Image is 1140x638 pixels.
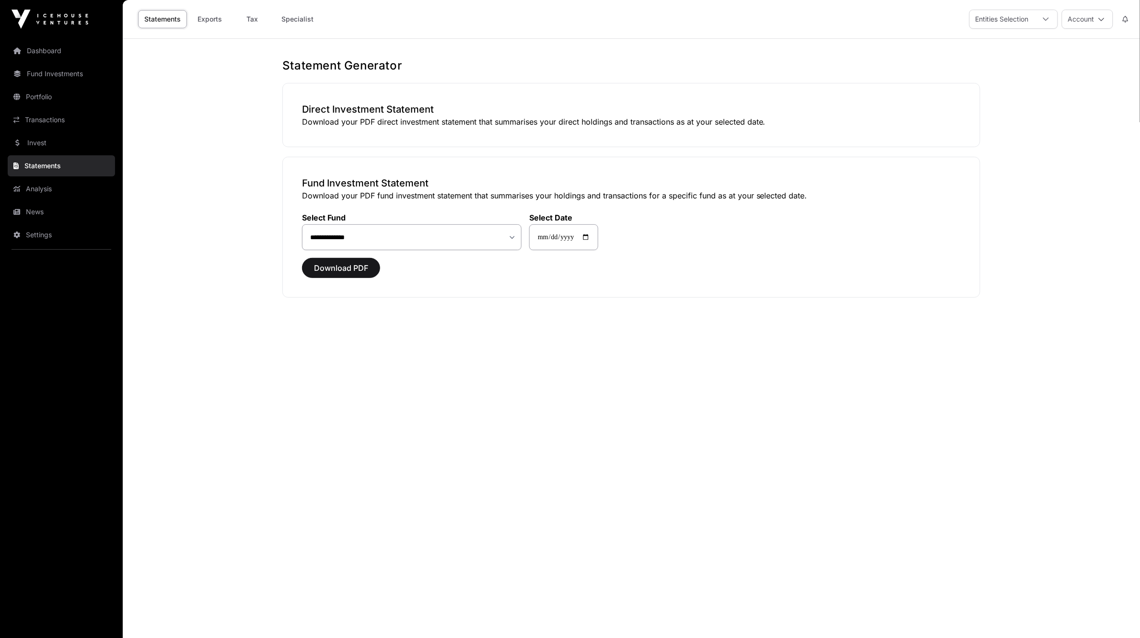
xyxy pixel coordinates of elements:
a: Portfolio [8,86,115,107]
h3: Direct Investment Statement [302,103,961,116]
iframe: Chat Widget [1092,592,1140,638]
p: Download your PDF direct investment statement that summarises your direct holdings and transactio... [302,116,961,128]
a: Exports [191,10,229,28]
img: Icehouse Ventures Logo [12,10,88,29]
button: Account [1062,10,1113,29]
span: Download PDF [314,262,368,274]
a: Fund Investments [8,63,115,84]
a: News [8,201,115,222]
a: Specialist [275,10,320,28]
h1: Statement Generator [282,58,980,73]
label: Select Fund [302,213,522,222]
a: Transactions [8,109,115,130]
label: Select Date [529,213,598,222]
a: Statements [8,155,115,176]
div: Entities Selection [970,10,1035,28]
a: Dashboard [8,40,115,61]
a: Analysis [8,178,115,199]
p: Download your PDF fund investment statement that summarises your holdings and transactions for a ... [302,190,961,201]
a: Tax [233,10,271,28]
button: Download PDF [302,258,380,278]
a: Settings [8,224,115,245]
a: Invest [8,132,115,153]
h3: Fund Investment Statement [302,176,961,190]
a: Statements [138,10,187,28]
a: Download PDF [302,267,380,277]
